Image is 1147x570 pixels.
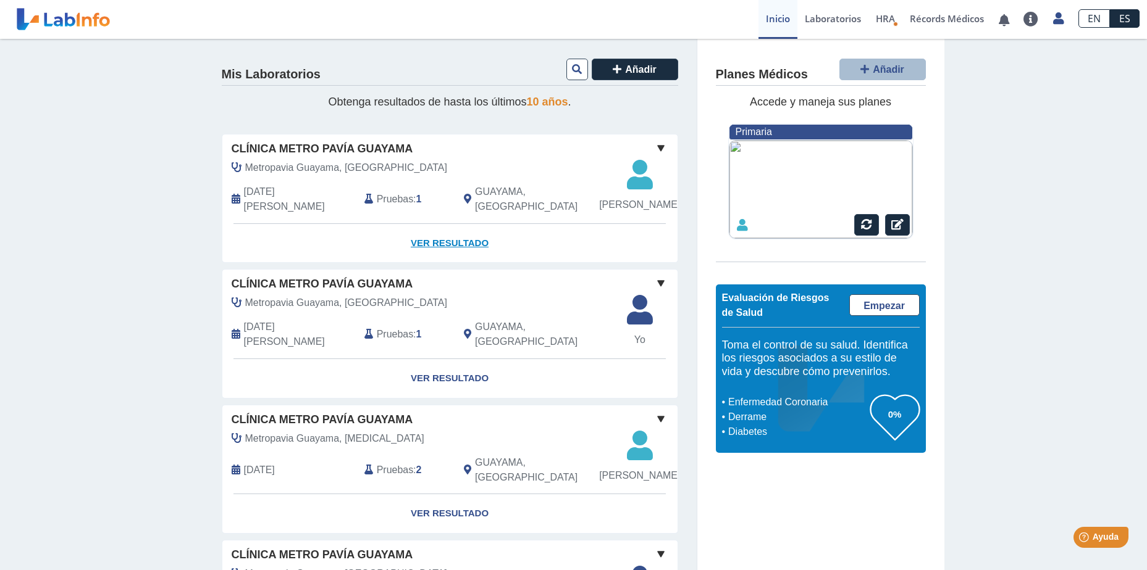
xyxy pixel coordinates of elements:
[377,463,413,477] span: Pruebas
[870,407,920,422] h3: 0%
[244,320,355,349] span: 2025-08-18
[244,463,275,477] span: 2025-07-23
[232,276,413,292] span: Clínica Metro Pavía Guayama
[245,160,447,175] span: Metropavia Guayama, Laboratori
[377,192,413,207] span: Pruebas
[722,339,920,379] h5: Toma el control de su salud. Identifica los riesgos asociados a su estilo de vida y descubre cómo...
[413,327,416,342] font: :
[849,294,920,316] a: Empezar
[416,194,422,204] b: 1
[222,494,678,533] a: Ver Resultado
[736,126,772,137] span: Primaria
[416,329,422,339] b: 1
[245,295,447,310] span: Metropavia Guayama, Laboratori
[413,192,416,207] font: :
[873,64,904,75] span: Añadir
[377,327,413,342] span: Pruebas
[1037,522,1133,556] iframe: Help widget launcher
[232,547,413,563] span: Clínica Metro Pavía Guayama
[328,96,571,108] span: Obtenga resultados de hasta los últimos .
[1078,9,1110,28] a: EN
[232,141,413,157] span: Clínica Metro Pavía Guayama
[750,96,891,108] span: Accede y maneja sus planes
[620,332,660,347] span: Yo
[245,431,424,446] span: Metropavia Guayama, Radiologia
[725,424,870,439] li: Diabetes
[1110,9,1140,28] a: ES
[716,67,808,82] h4: Planes Médicos
[222,224,678,263] a: Ver Resultado
[725,410,870,424] li: Derrame
[244,184,355,214] span: 2025-08-18
[625,64,657,75] span: Añadir
[599,468,680,483] span: [PERSON_NAME]
[475,455,611,485] span: GUAYAMA, PR
[527,96,568,108] span: 10 años
[839,59,926,80] button: Añadir
[863,300,905,311] span: Empezar
[592,59,678,80] button: Añadir
[475,184,611,214] span: GUAYAMA, PR
[722,292,830,318] span: Evaluación de Riesgos de Salud
[232,411,413,428] span: Clínica Metro Pavía Guayama
[475,320,611,349] span: GUAYAMA, PR
[413,463,416,477] font: :
[416,465,422,475] b: 2
[222,67,321,82] h4: Mis Laboratorios
[725,395,870,410] li: Enfermedad Coronaria
[222,359,678,398] a: Ver Resultado
[599,197,680,212] span: [PERSON_NAME]
[876,12,895,25] span: HRA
